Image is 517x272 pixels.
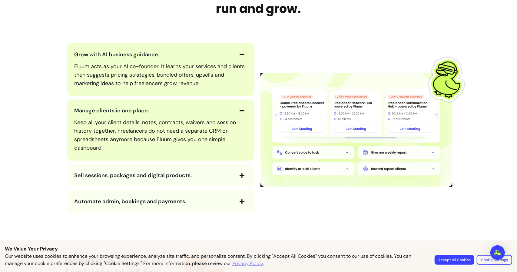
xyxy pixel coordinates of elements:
p: Our website uses cookies to enhance your browsing experience, analyze site traffic, and personali... [5,253,427,267]
span: Sell sessions, packages and digital products. [75,172,192,179]
p: Keep all your client details, notes, contracts, waivers and session history together. Freelancers... [75,118,247,152]
button: Cookie Settings [477,255,512,265]
span: Grow with AI business guidance. [75,51,160,58]
a: Privacy Policy [232,260,263,267]
button: Manage clients in one place. [75,106,247,116]
span: Automate admin, bookings and payments. [75,198,187,205]
p: Fluum acts as your AI co-founder. It learns your services and clients, then suggests pricing stra... [75,62,247,88]
button: Automate admin, bookings and payments. [75,197,247,207]
div: Open Intercom Messenger [490,245,505,260]
p: We Value Your Privacy [5,245,512,253]
img: Fluum Duck sticker [425,57,471,102]
span: Manage clients in one place. [75,107,149,114]
div: Grow with AI business guidance. [75,60,247,90]
button: Accept All Cookies [435,255,474,265]
button: Grow with AI business guidance. [75,49,247,60]
div: Manage clients in one place. [75,116,247,155]
button: Sell sessions, packages and digital products. [75,171,247,181]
